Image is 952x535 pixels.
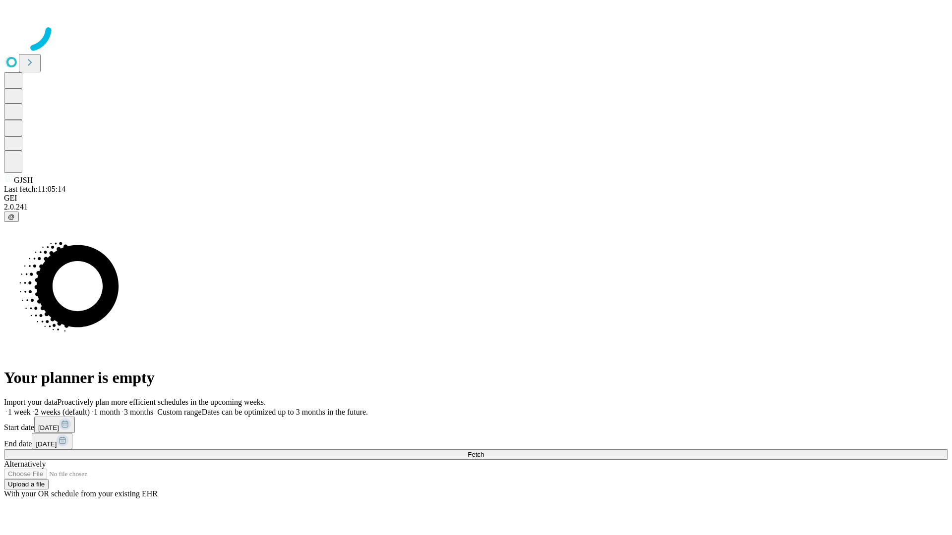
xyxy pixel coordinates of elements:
[4,185,65,193] span: Last fetch: 11:05:14
[58,398,266,406] span: Proactively plan more efficient schedules in the upcoming weeks.
[468,451,484,458] span: Fetch
[4,433,948,449] div: End date
[36,440,57,448] span: [DATE]
[32,433,72,449] button: [DATE]
[4,460,46,468] span: Alternatively
[202,408,368,416] span: Dates can be optimized up to 3 months in the future.
[4,369,948,387] h1: Your planner is empty
[38,424,59,431] span: [DATE]
[4,489,158,498] span: With your OR schedule from your existing EHR
[94,408,120,416] span: 1 month
[34,417,75,433] button: [DATE]
[8,408,31,416] span: 1 week
[8,213,15,220] span: @
[4,479,49,489] button: Upload a file
[4,194,948,203] div: GEI
[14,176,33,184] span: GJSH
[35,408,90,416] span: 2 weeks (default)
[157,408,201,416] span: Custom range
[4,449,948,460] button: Fetch
[4,417,948,433] div: Start date
[124,408,153,416] span: 3 months
[4,203,948,212] div: 2.0.241
[4,398,58,406] span: Import your data
[4,212,19,222] button: @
